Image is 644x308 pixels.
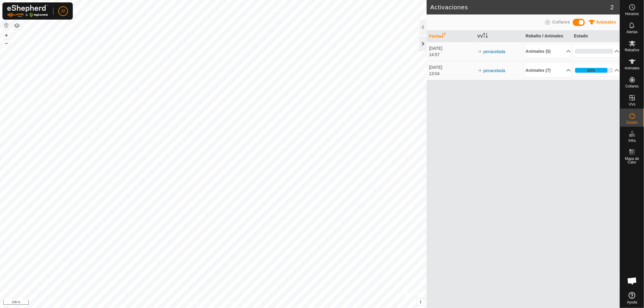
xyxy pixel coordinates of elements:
div: [DATE] [429,64,474,71]
a: Política de Privacidad [182,300,217,306]
button: Capas del Mapa [13,22,21,29]
p-accordion-header: 0% [574,45,619,57]
img: arrow [477,49,482,54]
h2: Activaciones [430,4,610,11]
span: Rebaños [625,48,639,52]
span: J2 [61,8,66,14]
span: Collares [552,20,570,24]
div: [DATE] [429,45,474,52]
p-sorticon: Activar para ordenar [483,34,488,39]
button: Restablecer Mapa [3,22,10,29]
span: Estado [626,121,638,124]
div: Chat abierto [623,272,641,290]
div: 85% [588,68,595,73]
a: Ayuda [620,290,644,306]
span: Horarios [625,12,639,16]
span: Infra [628,139,636,142]
div: 13:04 [429,71,474,77]
div: 85% [575,68,613,73]
button: + [3,32,10,39]
span: Collares [625,84,639,88]
p-accordion-header: Animales (5) [526,45,571,58]
img: arrow [477,68,482,73]
div: 0% [575,49,613,54]
th: Estado [572,30,620,42]
th: Fecha [427,30,475,42]
button: i [417,299,424,305]
a: penacelada [483,68,505,73]
div: 14:57 [429,52,474,58]
p-sorticon: Activar para ordenar [441,34,446,39]
a: Contáctenos [224,300,245,306]
span: Animales [625,66,639,70]
th: VV [475,30,523,42]
span: i [420,299,421,304]
span: Alertas [626,30,638,34]
th: Rebaño / Animales [523,30,572,42]
span: VVs [629,103,635,106]
span: Ayuda [627,300,637,304]
span: 2 [610,3,614,12]
button: – [3,40,10,47]
p-accordion-header: 85% [574,64,619,76]
img: Logo Gallagher [7,5,48,17]
span: Animales [596,20,616,24]
a: penacelada [483,49,505,54]
p-accordion-header: Animales (7) [526,64,571,77]
span: Mapa de Calor [622,157,642,164]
